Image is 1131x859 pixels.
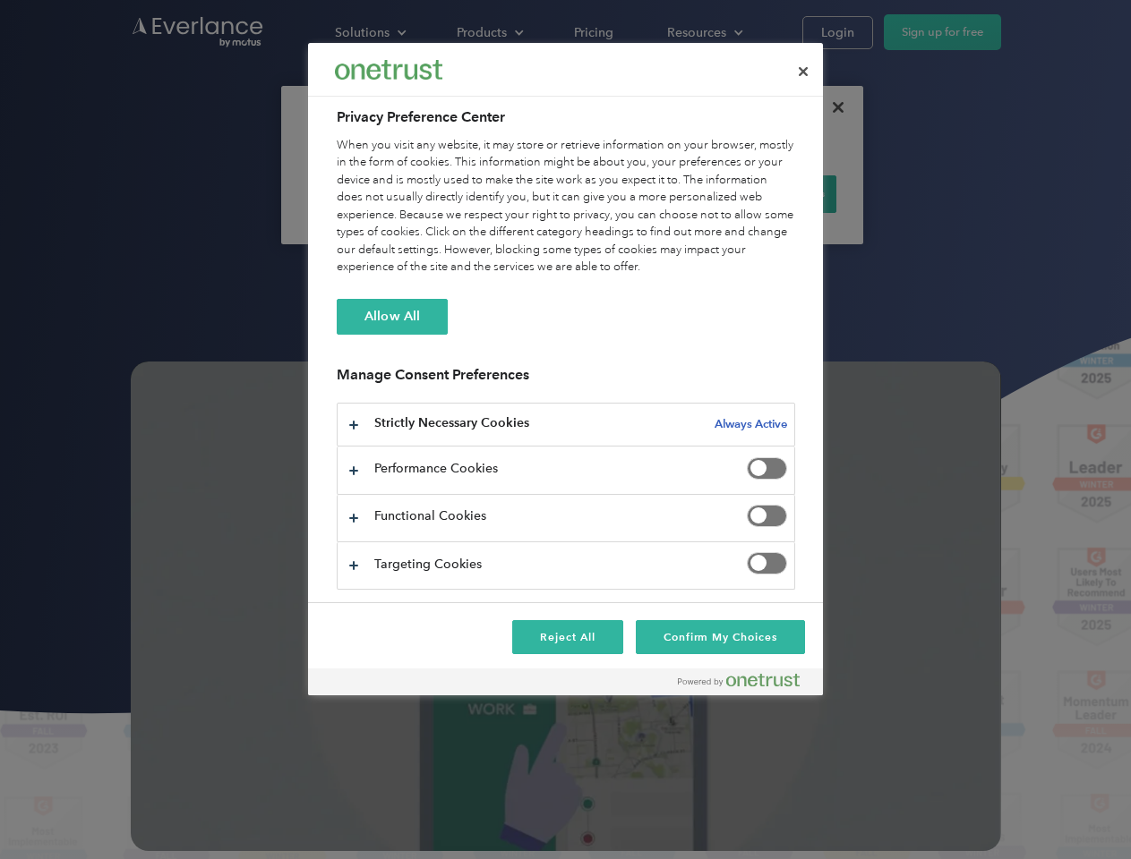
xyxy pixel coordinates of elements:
div: Preference center [308,43,823,695]
button: Confirm My Choices [636,620,805,654]
button: Allow All [337,299,448,335]
a: Powered by OneTrust Opens in a new Tab [678,673,814,695]
h3: Manage Consent Preferences [337,366,795,394]
div: Privacy Preference Center [308,43,823,695]
h2: Privacy Preference Center [337,106,795,128]
img: Everlance [335,60,442,79]
input: Submit [132,106,222,144]
div: When you visit any website, it may store or retrieve information on your browser, mostly in the f... [337,137,795,276]
button: Reject All [512,620,623,654]
img: Powered by OneTrust Opens in a new Tab [678,673,800,687]
button: Close [784,52,823,91]
div: Everlance [335,52,442,88]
